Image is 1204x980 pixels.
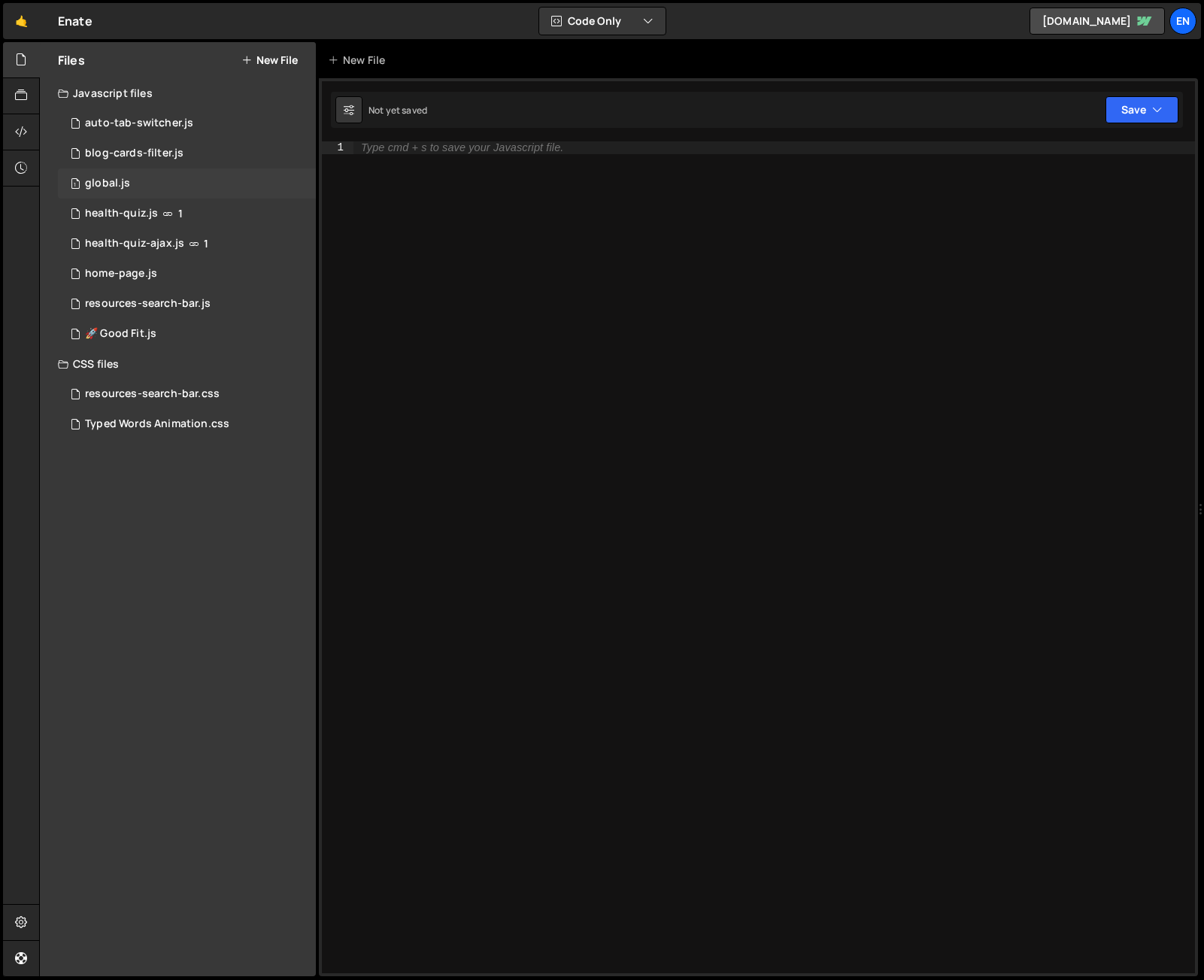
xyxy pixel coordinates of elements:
[1105,96,1178,123] button: Save
[539,8,666,35] button: Code Only
[85,327,156,341] div: 🚀 Good Fit.js
[178,208,183,220] span: 1
[58,289,316,319] div: 4451/7925.js
[241,54,298,66] button: New File
[85,417,229,431] div: Typed Words Animation.css
[3,3,40,39] a: 🤙
[85,177,130,190] div: global.js
[85,207,158,220] div: health-quiz.js
[204,238,208,250] span: 1
[58,409,316,439] div: 4451/7931.css
[58,138,316,168] div: 4451/22239.js
[58,379,316,409] div: 4451/7951.css
[1169,8,1196,35] a: En
[368,104,427,117] div: Not yet saved
[85,267,157,281] div: home-page.js
[58,259,316,289] div: 4451/18628.js
[58,229,316,259] div: 4451/28504.js
[322,141,353,154] div: 1
[85,237,184,250] div: health-quiz-ajax.js
[85,297,211,311] div: resources-search-bar.js
[58,168,316,199] div: 4451/18629.js
[85,387,220,401] div: resources-search-bar.css
[71,179,80,191] span: 1
[85,117,193,130] div: auto-tab-switcher.js
[58,52,85,68] h2: Files
[58,12,92,30] div: Enate
[328,53,391,68] div: New File
[58,199,316,229] div: 4451/24941.js
[85,147,183,160] div: blog-cards-filter.js
[58,108,316,138] div: 4451/17728.js
[58,319,316,349] div: 4451/44082.js
[40,78,316,108] div: Javascript files
[40,349,316,379] div: CSS files
[1030,8,1165,35] a: [DOMAIN_NAME]
[361,142,563,153] div: Type cmd + s to save your Javascript file.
